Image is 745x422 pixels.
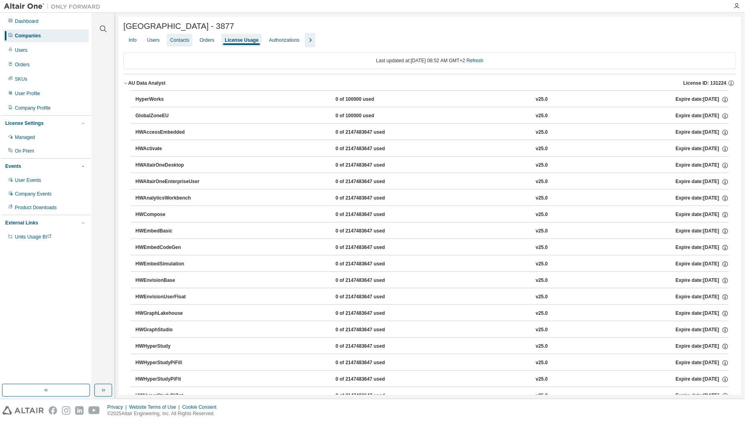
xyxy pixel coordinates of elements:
div: 0 of 100000 used [336,112,408,120]
div: v25.0 [536,244,548,251]
div: Users [147,37,160,43]
div: v25.0 [536,294,548,301]
div: Users [15,47,27,53]
button: HWGraphStudio0 of 2147483647 usedv25.0Expire date:[DATE] [135,321,729,339]
div: HWHyperStudyPiOpt [135,392,208,400]
div: v25.0 [536,162,548,169]
div: 0 of 2147483647 used [336,326,408,334]
div: 0 of 2147483647 used [336,261,408,268]
div: v25.0 [536,392,548,400]
div: HWEmbedCodeGen [135,244,208,251]
span: Units Usage BI [15,234,52,240]
div: Dashboard [15,18,39,24]
div: Product Downloads [15,204,57,211]
div: HWHyperStudyPiFit [135,376,208,383]
div: HWEmbedSimulation [135,261,208,268]
div: v25.0 [536,195,548,202]
div: Expire date: [DATE] [676,195,729,202]
div: External Links [5,220,38,226]
div: 0 of 2147483647 used [336,359,408,367]
div: Contacts [170,37,189,43]
div: HWAltairOneEnterpriseUser [135,178,208,186]
button: HyperWorks0 of 100000 usedv25.0Expire date:[DATE] [135,91,729,108]
div: Expire date: [DATE] [676,178,729,186]
div: 0 of 2147483647 used [336,244,408,251]
div: Expire date: [DATE] [676,129,729,136]
div: HWAnalyticsWorkbench [135,195,208,202]
div: Info [129,37,137,43]
div: HyperWorks [135,96,208,103]
div: License Usage [225,37,258,43]
button: HWAltairOneEnterpriseUser0 of 2147483647 usedv25.0Expire date:[DATE] [135,173,729,191]
img: youtube.svg [88,406,100,415]
div: HWCompose [135,211,208,218]
a: Refresh [467,58,483,63]
div: v25.0 [536,359,548,367]
button: HWAccessEmbedded0 of 2147483647 usedv25.0Expire date:[DATE] [135,124,729,141]
img: facebook.svg [49,406,57,415]
img: altair_logo.svg [2,406,44,415]
button: HWHyperStudyPiFill0 of 2147483647 usedv25.0Expire date:[DATE] [135,354,729,372]
div: HWEnvisionUserFloat [135,294,208,301]
div: v25.0 [536,326,548,334]
div: Expire date: [DATE] [676,326,729,334]
button: HWEnvisionUserFloat0 of 2147483647 usedv25.0Expire date:[DATE] [135,288,729,306]
div: v25.0 [536,178,548,186]
div: v25.0 [536,343,548,350]
div: Cookie Consent [182,404,221,410]
div: HWHyperStudy [135,343,208,350]
button: AU Data AnalystLicense ID: 131224 [123,74,736,92]
div: Company Events [15,191,51,197]
div: GlobalZoneEU [135,112,208,120]
div: Authorizations [269,37,299,43]
div: Managed [15,134,35,141]
button: HWEmbedBasic0 of 2147483647 usedv25.0Expire date:[DATE] [135,222,729,240]
div: Expire date: [DATE] [676,294,729,301]
div: 0 of 2147483647 used [336,376,408,383]
div: 0 of 2147483647 used [336,277,408,284]
div: v25.0 [536,145,548,153]
div: On Prem [15,148,34,154]
div: v25.0 [536,310,548,317]
button: HWHyperStudyPiFit0 of 2147483647 usedv25.0Expire date:[DATE] [135,371,729,388]
button: GlobalZoneEU0 of 100000 usedv25.0Expire date:[DATE] [135,107,729,125]
div: v25.0 [536,96,548,103]
div: Expire date: [DATE] [676,376,729,383]
div: Companies [15,33,41,39]
div: License Settings [5,120,43,126]
div: Expire date: [DATE] [676,96,729,103]
button: HWHyperStudy0 of 2147483647 usedv25.0Expire date:[DATE] [135,338,729,355]
div: User Events [15,177,41,183]
div: Expire date: [DATE] [676,392,729,400]
div: 0 of 2147483647 used [336,178,408,186]
button: HWHyperStudyPiOpt0 of 2147483647 usedv25.0Expire date:[DATE] [135,387,729,405]
div: 0 of 2147483647 used [336,129,408,136]
div: Expire date: [DATE] [676,244,729,251]
div: v25.0 [536,129,548,136]
div: 0 of 2147483647 used [336,211,408,218]
div: Expire date: [DATE] [676,228,729,235]
img: Altair One [4,2,104,10]
img: linkedin.svg [75,406,84,415]
div: HWGraphLakehouse [135,310,208,317]
div: Expire date: [DATE] [676,112,729,120]
span: [GEOGRAPHIC_DATA] - 3877 [123,22,234,31]
div: SKUs [15,76,27,82]
div: Events [5,163,21,169]
button: HWEmbedCodeGen0 of 2147483647 usedv25.0Expire date:[DATE] [135,239,729,257]
button: HWGraphLakehouse0 of 2147483647 usedv25.0Expire date:[DATE] [135,305,729,322]
button: HWEmbedSimulation0 of 2147483647 usedv25.0Expire date:[DATE] [135,255,729,273]
div: v25.0 [536,211,548,218]
button: HWAltairOneDesktop0 of 2147483647 usedv25.0Expire date:[DATE] [135,157,729,174]
div: HWEmbedBasic [135,228,208,235]
button: HWAnalyticsWorkbench0 of 2147483647 usedv25.0Expire date:[DATE] [135,190,729,207]
div: 0 of 2147483647 used [336,392,408,400]
img: instagram.svg [62,406,70,415]
div: HWGraphStudio [135,326,208,334]
div: Expire date: [DATE] [676,310,729,317]
div: Privacy [107,404,129,410]
div: Orders [200,37,215,43]
div: User Profile [15,90,40,97]
div: v25.0 [536,228,548,235]
span: License ID: 131224 [684,80,727,86]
